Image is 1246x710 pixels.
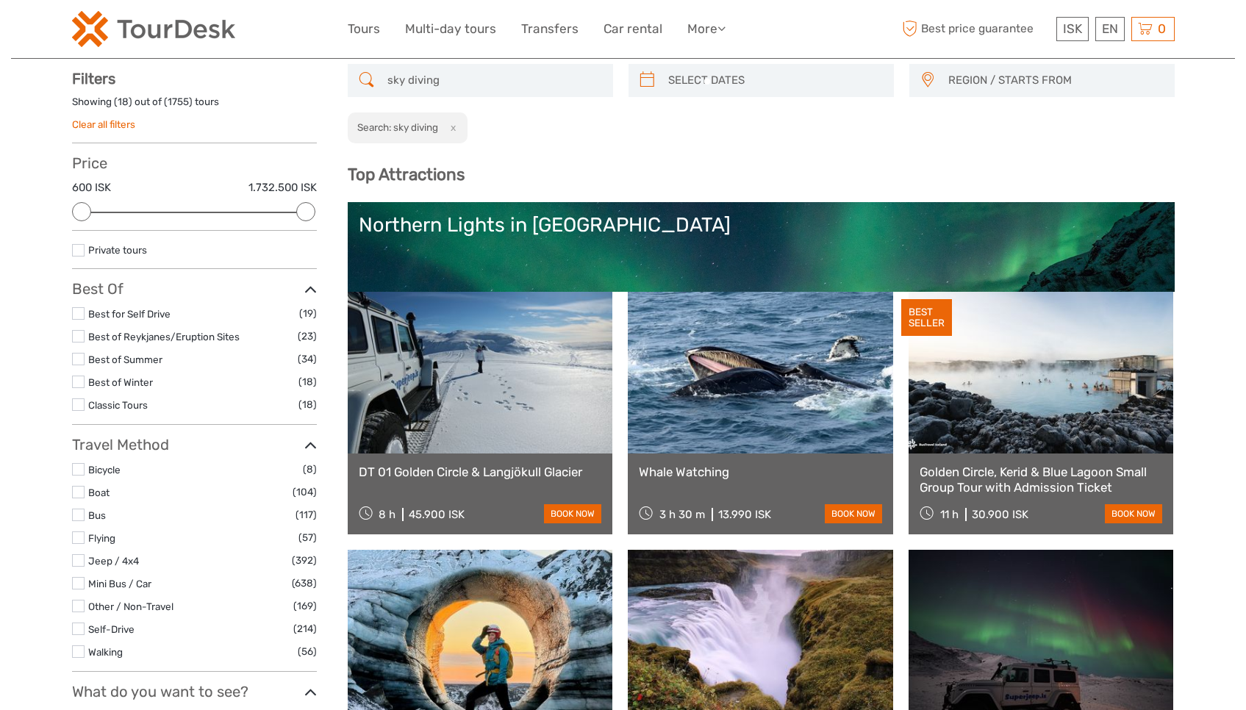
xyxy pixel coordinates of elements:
span: ISK [1063,21,1082,36]
a: DT 01 Golden Circle & Langjökull Glacier [359,465,602,479]
span: (214) [293,620,317,637]
span: (8) [303,461,317,478]
p: We're away right now. Please check back later! [21,26,166,37]
a: Best of Reykjanes/Eruption Sites [88,331,240,343]
label: 18 [118,95,129,109]
a: Best of Winter [88,376,153,388]
a: Mini Bus / Car [88,578,151,589]
span: (638) [292,575,317,592]
a: Tours [348,18,380,40]
a: Best for Self Drive [88,308,171,320]
img: 120-15d4194f-c635-41b9-a512-a3cb382bfb57_logo_small.png [72,11,235,47]
h2: Search: sky diving [357,121,438,133]
a: Multi-day tours [405,18,496,40]
input: SELECT DATES [662,68,887,93]
span: 3 h 30 m [659,508,705,521]
a: Bicycle [88,464,121,476]
span: (104) [293,484,317,501]
span: (117) [296,506,317,523]
span: Best price guarantee [899,17,1053,41]
div: EN [1095,17,1125,41]
div: 30.900 ISK [972,508,1028,521]
div: Showing ( ) out of ( ) tours [72,95,317,118]
a: Other / Non-Travel [88,600,173,612]
a: Best of Summer [88,354,162,365]
span: (57) [298,529,317,546]
a: Northern Lights in [GEOGRAPHIC_DATA] [359,213,1164,316]
label: 1755 [168,95,189,109]
a: Golden Circle, Kerid & Blue Lagoon Small Group Tour with Admission Ticket [920,465,1163,495]
div: Northern Lights in [GEOGRAPHIC_DATA] [359,213,1164,237]
span: (392) [292,552,317,569]
a: Classic Tours [88,399,148,411]
a: Private tours [88,244,147,256]
a: Self-Drive [88,623,135,635]
a: Boat [88,487,110,498]
a: book now [825,504,882,523]
span: 8 h [379,508,395,521]
div: 13.990 ISK [718,508,771,521]
input: SEARCH [382,68,606,93]
a: Whale Watching [639,465,882,479]
span: (56) [298,643,317,660]
a: book now [544,504,601,523]
a: Jeep / 4x4 [88,555,139,567]
a: book now [1105,504,1162,523]
a: More [687,18,726,40]
button: x [440,120,460,135]
span: (23) [298,328,317,345]
span: (34) [298,351,317,367]
a: Clear all filters [72,118,135,130]
span: (19) [299,305,317,322]
button: REGION / STARTS FROM [942,68,1167,93]
a: Transfers [521,18,579,40]
a: Car rental [604,18,662,40]
label: 1.732.500 ISK [248,180,317,196]
span: 11 h [940,508,959,521]
span: (18) [298,373,317,390]
button: Open LiveChat chat widget [169,23,187,40]
span: (169) [293,598,317,614]
h3: Best Of [72,280,317,298]
span: (18) [298,396,317,413]
div: 45.900 ISK [409,508,465,521]
div: BEST SELLER [901,299,952,336]
span: 0 [1156,21,1168,36]
a: Walking [88,646,123,658]
a: Bus [88,509,106,521]
h3: What do you want to see? [72,683,317,700]
b: Top Attractions [348,165,465,184]
label: 600 ISK [72,180,111,196]
h3: Price [72,154,317,172]
a: Flying [88,532,115,544]
strong: Filters [72,70,115,87]
h3: Travel Method [72,436,317,453]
